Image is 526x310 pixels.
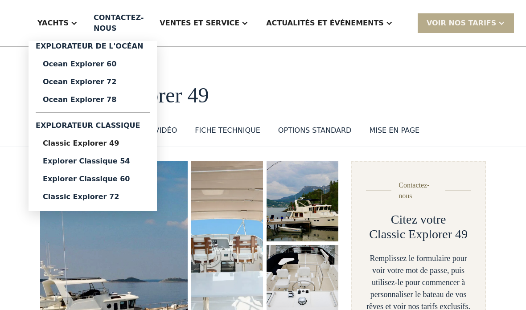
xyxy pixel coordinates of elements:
nav: Yachts [29,41,157,211]
font: options standard [278,126,352,135]
font: Explorateur classique [36,121,140,130]
a: Classic Explorer 72 [36,188,150,206]
font: Actualités et événements [266,19,384,27]
font: Explorer classique 60 [43,175,130,183]
font: Ocean Explorer 60 [43,60,116,68]
a: Ocean Explorer 60 [36,55,150,73]
a: Fiche technique [195,125,260,139]
font: Contactez-nous [399,181,429,200]
a: options standard [278,125,352,139]
a: ouvrir la lightbox [267,161,338,241]
a: mise en page [369,125,419,139]
img: yacht à moteur de 50 pieds [267,161,338,241]
div: Actualités et événements [257,5,402,41]
div: Yachts [29,5,86,41]
a: Explorer classique 60 [36,170,150,188]
font: Classic Explorer 72 [43,192,119,201]
div: VOIR nos tarifs [418,13,514,33]
font: Classic Explorer 49 [369,227,468,241]
a: Ocean Explorer 78 [36,91,150,109]
font: Citez votre [391,212,446,226]
font: Ventes et service [160,19,239,27]
font: Ocean Explorer 72 [43,77,116,86]
font: Yachts [37,19,69,27]
font: VIDÉO [155,126,177,135]
font: Fiche technique [195,126,260,135]
div: Ventes et service [151,5,257,41]
a: VIDÉO [155,125,177,139]
font: Explorateur de l'océan [36,42,143,50]
a: Explorer classique 54 [36,152,150,170]
font: Ocean Explorer 78 [43,95,116,104]
font: VOIR nos tarifs [427,19,496,27]
a: Ocean Explorer 72 [36,73,150,91]
a: Classic Explorer 49 [36,135,150,152]
font: mise en page [369,126,419,135]
font: Classic Explorer 49 [43,139,119,147]
font: Contactez-nous [94,13,144,33]
font: Explorer classique 54 [43,157,130,165]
